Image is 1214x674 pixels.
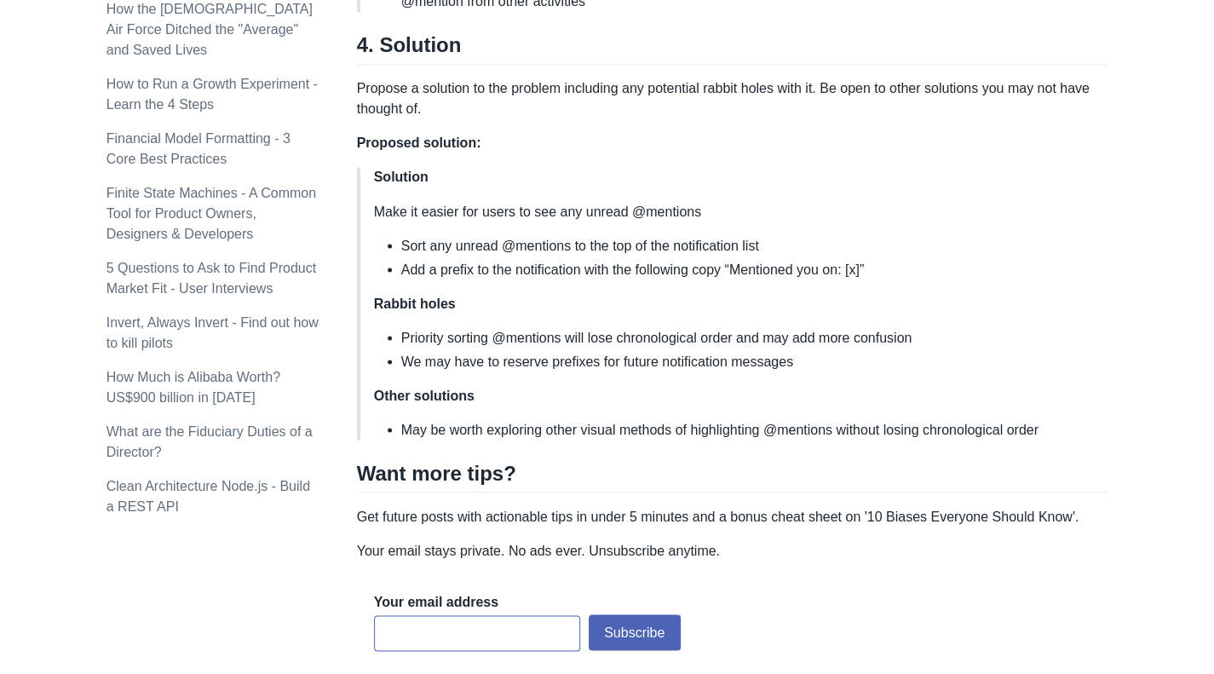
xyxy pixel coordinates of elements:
[357,32,1108,65] h2: 4. Solution
[374,201,1095,222] p: Make it easier for users to see any unread @mentions
[401,235,1095,256] li: Sort any unread @mentions to the top of the notification list
[106,77,318,112] a: How to Run a Growth Experiment - Learn the 4 Steps
[106,261,316,296] a: 5 Questions to Ask to Find Product Market Fit - User Interviews
[106,424,313,459] a: What are the Fiduciary Duties of a Director?
[106,131,291,166] a: Financial Model Formatting - 3 Core Best Practices
[401,327,1095,348] li: Priority sorting @mentions will lose chronological order and may add more confusion
[357,460,1108,493] h2: Want more tips?
[106,315,319,350] a: Invert, Always Invert - Find out how to kill pilots
[374,296,456,310] strong: Rabbit holes
[357,540,1108,561] p: Your email stays private. No ads ever. Unsubscribe anytime.
[357,506,1108,527] p: Get future posts with actionable tips in under 5 minutes and a bonus cheat sheet on '10 Biases Ev...
[401,259,1095,279] li: Add a prefix to the notification with the following copy “Mentioned you on: [x]”
[401,351,1095,372] li: We may have to reserve prefixes for future notification messages
[401,419,1095,440] li: May be worth exploring other visual methods of highlighting @mentions without losing chronologica...
[106,186,316,241] a: Finite State Machines - A Common Tool for Product Owners, Designers & Developers
[374,388,475,402] strong: Other solutions
[106,2,313,57] a: How the [DEMOGRAPHIC_DATA] Air Force Ditched the "Average" and Saved Lives
[374,170,429,184] strong: Solution
[589,614,681,650] button: Subscribe
[374,592,498,611] label: Your email address
[106,479,310,514] a: Clean Architecture Node.js - Build a REST API
[357,78,1108,119] p: Propose a solution to the problem including any potential rabbit holes with it. Be open to other ...
[106,370,280,405] a: How Much is Alibaba Worth? US$900 billion in [DATE]
[357,135,481,150] strong: Proposed solution:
